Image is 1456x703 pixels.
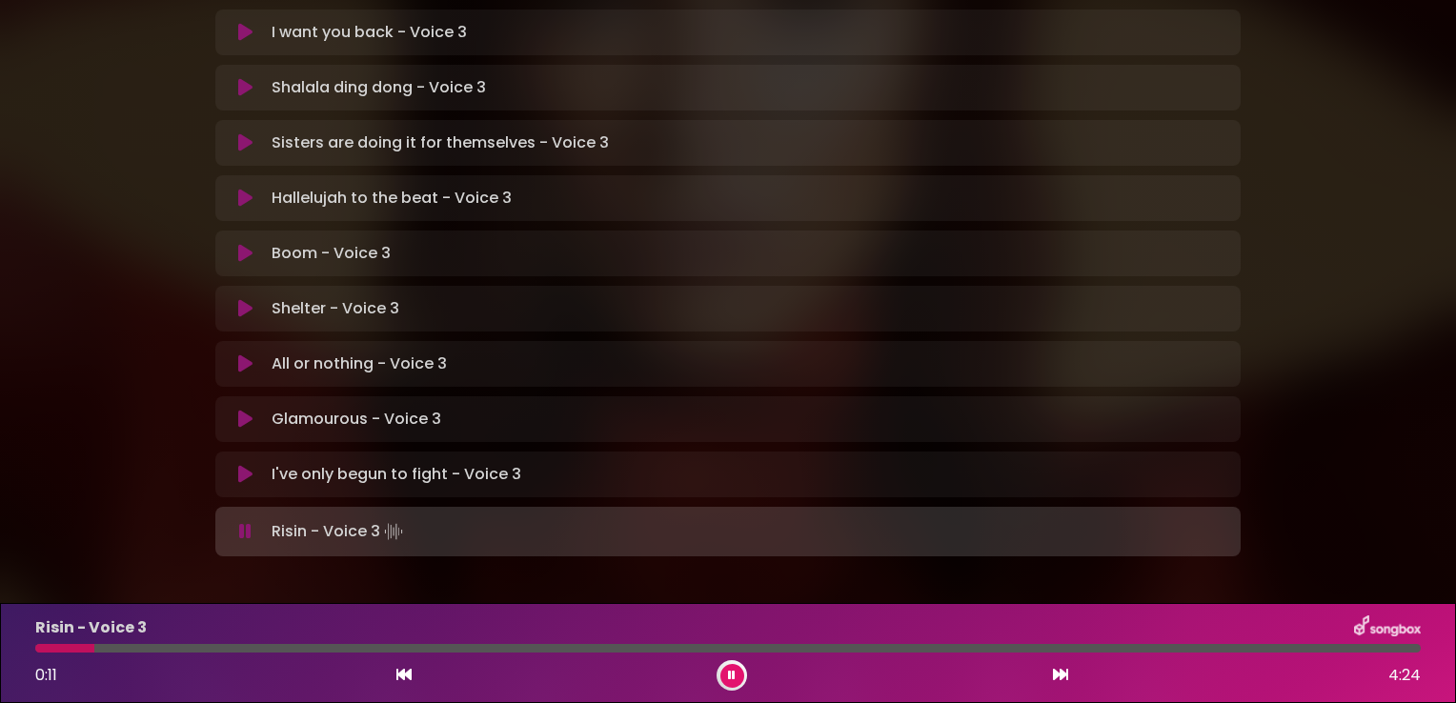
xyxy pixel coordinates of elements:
[272,187,512,210] p: Hallelujah to the beat - Voice 3
[272,352,447,375] p: All or nothing - Voice 3
[272,408,441,431] p: Glamourous - Voice 3
[272,297,399,320] p: Shelter - Voice 3
[380,518,407,545] img: waveform4.gif
[272,131,609,154] p: Sisters are doing it for themselves - Voice 3
[272,76,486,99] p: Shalala ding dong - Voice 3
[272,242,391,265] p: Boom - Voice 3
[272,518,407,545] p: Risin - Voice 3
[35,616,147,639] p: Risin - Voice 3
[1354,615,1421,640] img: songbox-logo-white.png
[272,21,467,44] p: I want you back - Voice 3
[272,463,521,486] p: I've only begun to fight - Voice 3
